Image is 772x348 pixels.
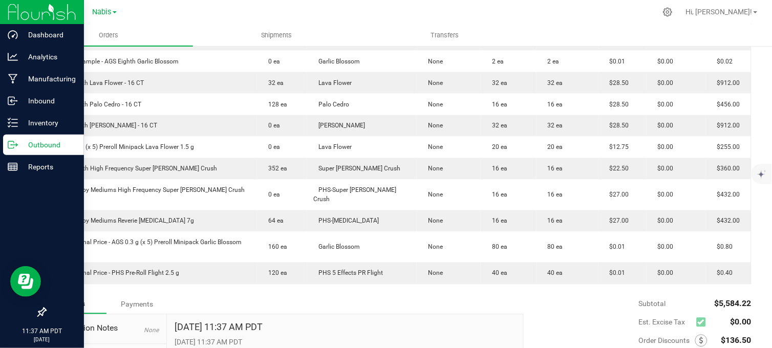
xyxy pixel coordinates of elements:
span: 64 ea [263,217,284,225]
span: $912.00 [712,79,740,86]
p: Manufacturing [18,73,79,85]
span: 160 ea [263,244,287,251]
inline-svg: Manufacturing [8,74,18,84]
inline-svg: Dashboard [8,30,18,40]
span: 80 ea [487,244,507,251]
inline-svg: Outbound [8,140,18,150]
span: Promotional Price - AGS 0.3 g (x 5) Preroll Minipack Garlic Blossom 1.5 g [52,239,242,255]
span: 20 ea [487,144,507,151]
span: $0.80 [712,244,733,251]
span: Nabis [93,8,112,16]
span: $0.02 [712,58,733,65]
span: $0.01 [605,270,626,277]
span: Destination Notes [53,322,159,335]
span: AGS 0.3 g (x 5) Preroll Minipack Lava Flower 1.5 g [52,144,195,151]
inline-svg: Inventory [8,118,18,128]
span: 16 ea [543,101,563,108]
span: 32 ea [263,79,284,86]
span: $136.50 [721,336,752,345]
span: 32 ea [487,122,507,129]
span: $0.00 [653,79,674,86]
span: $12.75 [605,144,629,151]
iframe: Resource center [10,266,41,297]
span: $27.00 [605,191,629,199]
p: [DATE] 11:37 AM PDT [175,337,516,348]
span: None [423,122,443,129]
span: 352 ea [263,165,287,172]
span: PHS Happy Mediums Reverie [MEDICAL_DATA] 7g [52,217,195,225]
span: Display Sample - AGS Eighth Garlic Blossom [52,58,179,65]
inline-svg: Analytics [8,52,18,62]
span: [PERSON_NAME] [313,122,365,129]
span: Promotional Price - PHS Pre-Roll Flight 2.5 g [52,270,180,277]
span: $360.00 [712,165,740,172]
p: Outbound [18,139,79,151]
span: 2 ea [487,58,504,65]
span: AGS Eighth [PERSON_NAME] - 16 CT [52,122,158,129]
div: Manage settings [661,7,674,17]
span: None [423,165,443,172]
span: None [423,217,443,225]
span: Hi, [PERSON_NAME]! [686,8,753,16]
span: 16 ea [543,165,563,172]
span: $0.00 [653,101,674,108]
span: PHS-Super [PERSON_NAME] Crush [313,187,396,203]
div: Payments [106,295,168,314]
span: $0.00 [731,317,752,327]
span: Garlic Blossom [313,58,360,65]
span: PHS-[MEDICAL_DATA] [313,217,379,225]
span: None [423,101,443,108]
a: Transfers [361,25,529,46]
span: None [423,58,443,65]
span: $432.00 [712,217,740,225]
span: None [423,191,443,199]
span: 0 ea [263,144,280,151]
span: $5,584.22 [715,299,752,309]
span: 0 ea [263,122,280,129]
span: $0.00 [653,244,674,251]
p: 11:37 AM PDT [5,327,79,336]
span: $28.50 [605,101,629,108]
span: $0.01 [605,244,626,251]
p: Inventory [18,117,79,129]
span: 120 ea [263,270,287,277]
span: Transfers [417,31,473,40]
span: $0.00 [653,217,674,225]
span: Calculate excise tax [697,315,711,329]
span: $0.00 [653,165,674,172]
p: Dashboard [18,29,79,41]
span: 2 ea [543,58,560,65]
p: Analytics [18,51,79,63]
span: $255.00 [712,144,740,151]
span: $27.00 [605,217,629,225]
span: AGS Eighth Palo Cedro - 16 CT [52,101,142,108]
span: None [144,327,159,334]
span: PHS 5 Effects PR Flight [313,270,383,277]
span: $0.00 [653,58,674,65]
a: Shipments [193,25,361,46]
span: $432.00 [712,191,740,199]
span: $456.00 [712,101,740,108]
span: Shipments [248,31,306,40]
span: 16 ea [487,165,507,172]
span: 32 ea [543,79,563,86]
span: 80 ea [543,244,563,251]
inline-svg: Inbound [8,96,18,106]
span: $0.01 [605,58,626,65]
span: None [423,144,443,151]
span: $0.00 [653,122,674,129]
span: 32 ea [487,79,507,86]
span: 40 ea [543,270,563,277]
span: 32 ea [543,122,563,129]
span: Order Discounts [639,337,695,345]
span: Lava Flower [313,144,352,151]
span: 16 ea [543,217,563,225]
span: Est. Excise Tax [639,318,693,327]
span: 20 ea [543,144,563,151]
span: Palo Cedro [313,101,349,108]
inline-svg: Reports [8,162,18,172]
span: 16 ea [543,191,563,199]
p: Reports [18,161,79,173]
span: $0.00 [653,144,674,151]
span: $28.50 [605,79,629,86]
